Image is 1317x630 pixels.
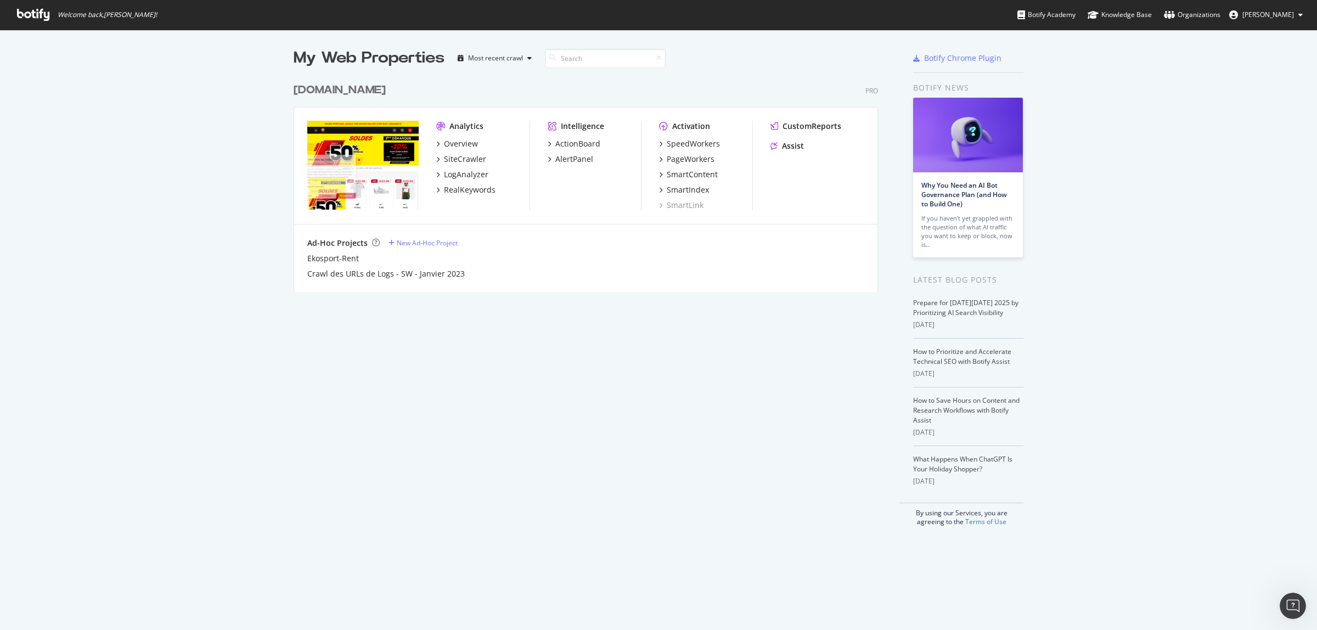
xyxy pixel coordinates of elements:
[545,49,666,68] input: Search
[667,154,714,165] div: PageWorkers
[548,154,593,165] a: AlertPanel
[389,238,458,248] a: New Ad-Hoc Project
[913,428,1023,437] div: [DATE]
[913,98,1023,172] img: Why You Need an AI Bot Governance Plan (and How to Build One)
[782,140,804,151] div: Assist
[659,138,720,149] a: SpeedWorkers
[307,121,419,210] img: sport2000.fr
[468,55,523,61] div: Most recent crawl
[307,253,359,264] a: Ekosport-Rent
[436,138,478,149] a: Overview
[307,238,368,249] div: Ad-Hoc Projects
[921,214,1015,249] div: If you haven’t yet grappled with the question of what AI traffic you want to keep or block, now is…
[444,184,496,195] div: RealKeywords
[667,169,718,180] div: SmartContent
[659,169,718,180] a: SmartContent
[770,121,841,132] a: CustomReports
[913,53,1001,64] a: Botify Chrome Plugin
[436,169,488,180] a: LogAnalyzer
[294,82,386,98] div: [DOMAIN_NAME]
[783,121,841,132] div: CustomReports
[672,121,710,132] div: Activation
[58,10,157,19] span: Welcome back, [PERSON_NAME] !
[913,369,1023,379] div: [DATE]
[913,396,1020,425] a: How to Save Hours on Content and Research Workflows with Botify Assist
[1017,9,1076,20] div: Botify Academy
[436,154,486,165] a: SiteCrawler
[555,138,600,149] div: ActionBoard
[307,268,465,279] a: Crawl des URLs de Logs - SW - Janvier 2023
[659,200,703,211] a: SmartLink
[294,82,390,98] a: [DOMAIN_NAME]
[444,154,486,165] div: SiteCrawler
[1164,9,1220,20] div: Organizations
[444,138,478,149] div: Overview
[453,49,536,67] button: Most recent crawl
[913,274,1023,286] div: Latest Blog Posts
[436,184,496,195] a: RealKeywords
[449,121,483,132] div: Analytics
[921,181,1007,209] a: Why You Need an AI Bot Governance Plan (and How to Build One)
[899,503,1023,526] div: By using our Services, you are agreeing to the
[770,140,804,151] a: Assist
[397,238,458,248] div: New Ad-Hoc Project
[444,169,488,180] div: LogAnalyzer
[561,121,604,132] div: Intelligence
[913,476,1023,486] div: [DATE]
[913,298,1018,317] a: Prepare for [DATE][DATE] 2025 by Prioritizing AI Search Visibility
[1242,10,1294,19] span: mathilde Bonus
[913,454,1012,474] a: What Happens When ChatGPT Is Your Holiday Shopper?
[1280,593,1306,619] iframe: Intercom live chat
[294,47,444,69] div: My Web Properties
[667,184,709,195] div: SmartIndex
[913,82,1023,94] div: Botify news
[1088,9,1152,20] div: Knowledge Base
[924,53,1001,64] div: Botify Chrome Plugin
[1220,6,1312,24] button: [PERSON_NAME]
[913,320,1023,330] div: [DATE]
[555,154,593,165] div: AlertPanel
[659,154,714,165] a: PageWorkers
[548,138,600,149] a: ActionBoard
[865,86,878,95] div: Pro
[965,517,1006,526] a: Terms of Use
[294,69,887,292] div: grid
[913,347,1011,366] a: How to Prioritize and Accelerate Technical SEO with Botify Assist
[659,184,709,195] a: SmartIndex
[667,138,720,149] div: SpeedWorkers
